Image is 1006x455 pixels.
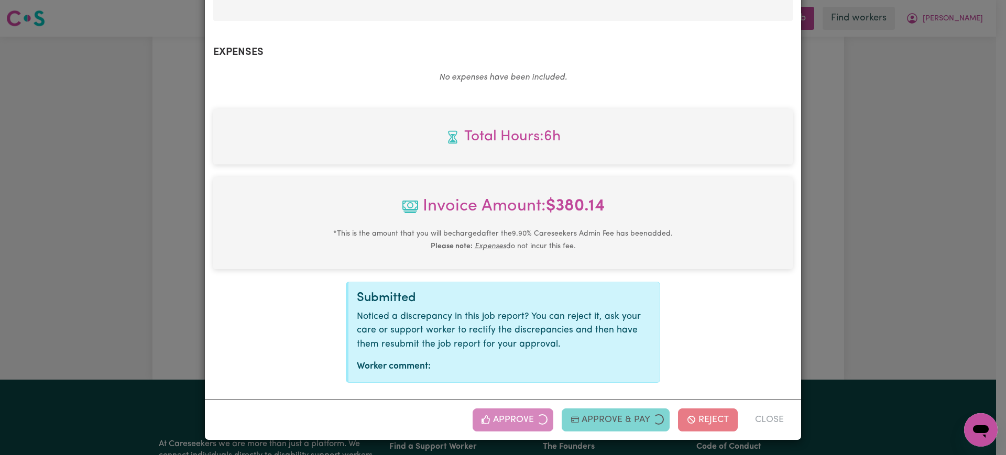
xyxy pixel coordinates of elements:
iframe: Button to launch messaging window [964,413,998,447]
span: Total hours worked: 6 hours [222,126,784,148]
p: Noticed a discrepancy in this job report? You can reject it, ask your care or support worker to r... [357,310,651,351]
span: Invoice Amount: [222,194,784,227]
h2: Expenses [213,46,793,59]
u: Expenses [475,242,506,250]
b: $ 380.14 [546,198,605,215]
small: This is the amount that you will be charged after the 9.90 % Careseekers Admin Fee has been added... [333,230,673,250]
em: No expenses have been included. [439,73,567,82]
b: Please note: [431,242,473,250]
span: Submitted [357,292,416,304]
strong: Worker comment: [357,362,431,371]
